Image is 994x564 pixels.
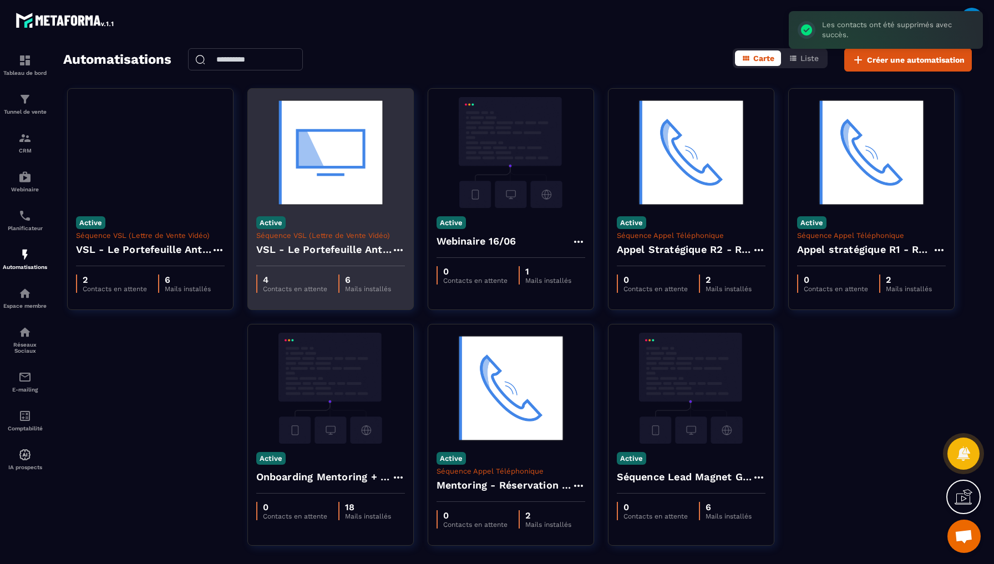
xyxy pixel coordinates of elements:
button: Créer une automatisation [844,48,972,72]
h4: VSL - Le Portefeuille Anti-Fragile [256,242,392,257]
p: 0 [623,502,688,512]
img: automation-background [617,97,765,208]
p: 2 [886,275,932,285]
h4: Séquence Lead Magnet GUIDE " 5 questions à se poser" [617,469,752,485]
img: automation-background [437,97,585,208]
p: E-mailing [3,387,47,393]
p: Contacts en attente [443,521,508,529]
p: Mails installés [706,285,752,293]
h4: Appel stratégique R1 - Réservation [797,242,932,257]
img: automations [18,448,32,461]
img: scheduler [18,209,32,222]
span: Créer une automatisation [867,54,965,65]
p: 6 [706,502,752,512]
p: 1 [525,266,571,277]
p: Active [797,216,826,229]
p: Mails installés [706,512,752,520]
img: formation [18,54,32,67]
p: Mails installés [525,521,571,529]
p: Contacts en attente [263,285,327,293]
img: automation-background [617,333,765,444]
p: Active [437,452,466,465]
p: Active [256,216,286,229]
p: Active [256,452,286,465]
a: formationformationTunnel de vente [3,84,47,123]
p: 6 [345,275,391,285]
a: social-networksocial-networkRéseaux Sociaux [3,317,47,362]
p: Contacts en attente [443,277,508,284]
p: Mails installés [345,512,391,520]
p: 4 [263,275,327,285]
p: Automatisations [3,264,47,270]
img: email [18,370,32,384]
img: automation-background [797,97,946,208]
a: accountantaccountantComptabilité [3,401,47,440]
a: formationformationCRM [3,123,47,162]
h4: Webinaire 16/06 [437,233,516,249]
p: Contacts en attente [263,512,327,520]
p: Comptabilité [3,425,47,431]
a: schedulerschedulerPlanificateur [3,201,47,240]
img: automation-background [76,97,225,208]
p: Tunnel de vente [3,109,47,115]
p: Planificateur [3,225,47,231]
img: logo [16,10,115,30]
p: Mails installés [525,277,571,284]
p: Mails installés [165,285,211,293]
p: Séquence VSL (Lettre de Vente Vidéo) [256,231,405,240]
h4: Appel Stratégique R2 - Réservation [617,242,752,257]
img: accountant [18,409,32,423]
p: Mails installés [886,285,932,293]
p: Active [617,452,646,465]
a: formationformationTableau de bord [3,45,47,84]
a: automationsautomationsWebinaire [3,162,47,201]
p: Active [617,216,646,229]
p: Contacts en attente [623,512,688,520]
p: Espace membre [3,303,47,309]
p: IA prospects [3,464,47,470]
p: Active [437,216,466,229]
p: Active [76,216,105,229]
a: Ouvrir le chat [947,520,981,553]
p: Séquence VSL (Lettre de Vente Vidéo) [76,231,225,240]
p: 2 [83,275,147,285]
button: Carte [735,50,781,66]
p: Contacts en attente [83,285,147,293]
a: automationsautomationsEspace membre [3,278,47,317]
img: automation-background [256,97,405,208]
p: Séquence Appel Téléphonique [617,231,765,240]
p: Contacts en attente [623,285,688,293]
span: Carte [753,54,774,63]
a: emailemailE-mailing [3,362,47,401]
h4: Onboarding Mentoring + Suivi Apprenant [256,469,392,485]
p: 0 [804,275,868,285]
h4: Mentoring - Réservation Session Individuelle [437,477,572,493]
p: 18 [345,502,391,512]
p: 0 [263,502,327,512]
h2: Automatisations [63,48,171,72]
p: Séquence Appel Téléphonique [797,231,946,240]
img: automation-background [437,333,585,444]
p: Réseaux Sociaux [3,342,47,354]
p: Séquence Appel Téléphonique [437,467,585,475]
p: Contacts en attente [804,285,868,293]
img: formation [18,93,32,106]
span: Liste [800,54,819,63]
p: 2 [706,275,752,285]
button: Liste [782,50,825,66]
h4: VSL - Le Portefeuille Anti-Fragile - Copy [76,242,211,257]
p: 6 [165,275,211,285]
p: Tableau de bord [3,70,47,76]
img: formation [18,131,32,145]
p: CRM [3,148,47,154]
p: 2 [525,510,571,521]
img: automations [18,248,32,261]
img: automation-background [256,333,405,444]
a: automationsautomationsAutomatisations [3,240,47,278]
p: Mails installés [345,285,391,293]
p: 0 [623,275,688,285]
img: automations [18,170,32,184]
p: Webinaire [3,186,47,192]
p: 0 [443,266,508,277]
img: automations [18,287,32,300]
